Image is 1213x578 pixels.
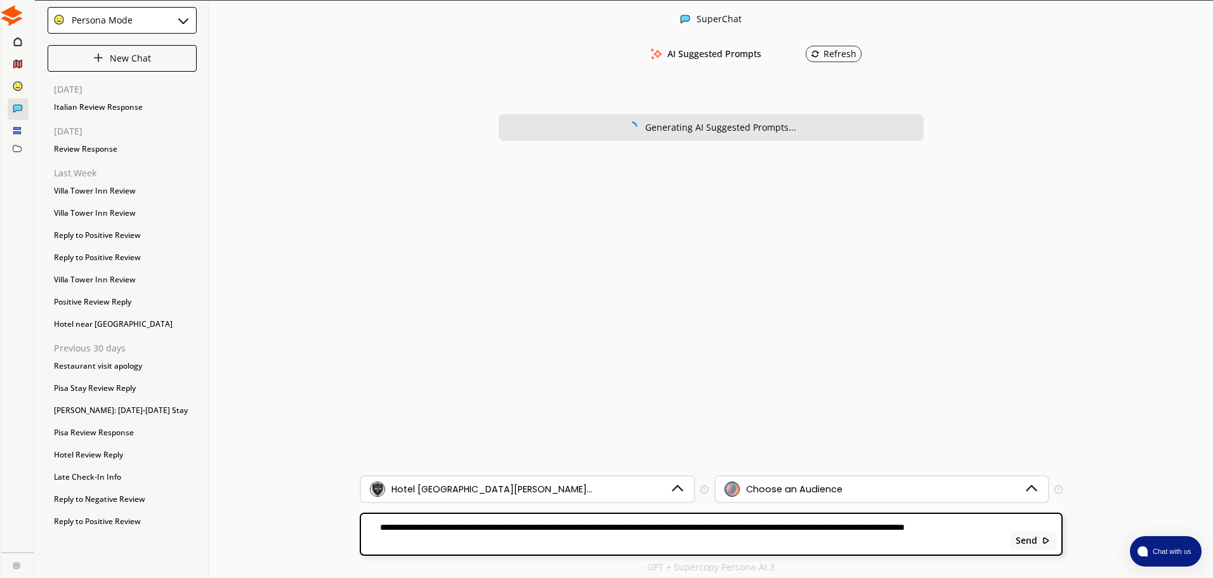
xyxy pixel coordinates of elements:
img: Close [93,53,103,63]
div: Italian Review Response [48,98,197,117]
img: Close [626,121,638,133]
div: Review Response [48,140,197,159]
div: Reply to Positive Review [48,248,197,267]
img: Close [1042,536,1051,545]
div: Maree Review Response [48,534,197,553]
div: Choose an Audience [746,484,843,494]
button: atlas-launcher [1130,536,1202,567]
div: Hotel Review Reply [48,445,197,464]
b: Send [1016,535,1037,546]
img: Close [13,562,20,569]
img: Dropdown Icon [669,481,685,497]
div: Hotel [GEOGRAPHIC_DATA][PERSON_NAME]... [391,484,593,494]
div: Reply to Positive Review [48,512,197,531]
div: Late Check-In Info [48,468,197,487]
div: Restaurant visit apology [48,357,197,376]
p: New Chat [110,53,151,63]
p: [DATE] [54,126,197,136]
img: Audience Icon [725,482,740,497]
div: Villa Tower Inn Review [48,270,197,289]
img: Refresh [811,49,820,58]
div: Generating AI Suggested Prompts... [645,122,796,133]
div: [PERSON_NAME]: [DATE]-[DATE] Stay [48,401,197,420]
h3: AI Suggested Prompts [667,44,761,63]
p: GPT + Supercopy Persona-AI 3 [647,562,775,572]
div: Villa Tower Inn Review [48,204,197,223]
div: Reply to Negative Review [48,490,197,509]
div: Reply to Positive Review [48,226,197,245]
img: Close [53,14,65,25]
a: Close [1,553,34,575]
p: Previous 30 days [54,343,197,353]
img: Close [1,5,22,26]
div: Persona Mode [67,15,133,25]
div: Villa Tower Inn Review [48,181,197,200]
div: Refresh [811,49,856,59]
div: Pisa Review Response [48,423,197,442]
img: Close [176,13,191,28]
p: Last Week [54,168,197,178]
img: Close [680,14,690,24]
div: Positive Review Reply [48,292,197,312]
img: Brand Icon [370,482,385,497]
img: AI Suggested Prompts [648,48,664,60]
div: SuperChat [697,14,742,26]
div: Pisa Stay Review Reply [48,379,197,398]
img: Tooltip Icon [700,485,709,494]
img: Tooltip Icon [1054,485,1063,494]
p: [DATE] [54,84,197,95]
img: Dropdown Icon [1023,481,1040,497]
div: Hotel near [GEOGRAPHIC_DATA] [48,315,197,334]
span: Chat with us [1148,546,1194,556]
